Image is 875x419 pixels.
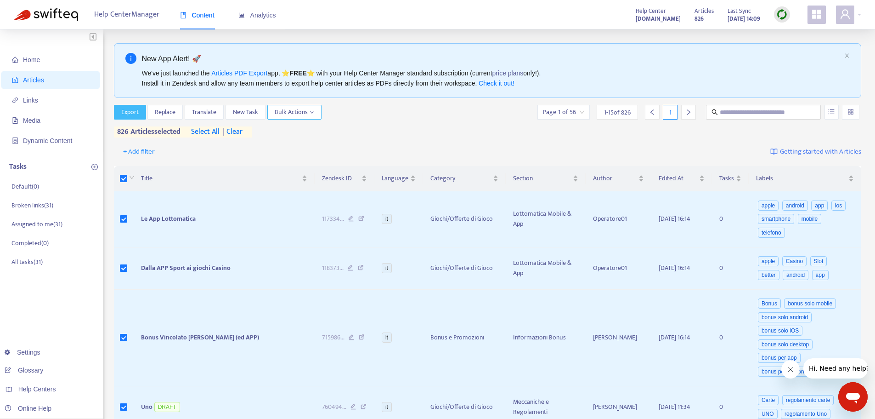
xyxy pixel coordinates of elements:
span: Language [382,173,408,184]
span: Articles [694,6,714,16]
span: UNO [758,409,778,419]
span: Bonus [758,298,781,309]
span: + Add filter [123,146,155,157]
th: Tasks [712,166,749,191]
span: Help Centers [18,385,56,393]
div: 1 [663,105,677,120]
span: book [180,12,186,18]
span: down [129,175,135,180]
a: price plans [492,69,524,77]
span: telefono [758,228,785,238]
span: Hi. Need any help? [6,6,66,14]
th: Section [506,166,585,191]
span: Bulk Actions [275,107,314,117]
button: unordered-list [824,105,839,120]
div: We've just launched the app, ⭐ ⭐️ with your Help Center Manager standard subscription (current on... [142,68,841,88]
span: Author [593,173,637,184]
button: close [844,53,850,59]
span: regolamento Uno [781,409,830,419]
strong: [DOMAIN_NAME] [636,14,681,24]
span: Analytics [238,11,276,19]
span: Le App Lottomatica [141,213,196,224]
a: Getting started with Articles [770,144,861,159]
span: app [812,270,829,280]
img: Swifteq [14,8,78,21]
span: bonus solo iOS [758,326,802,336]
span: left [649,109,655,115]
span: container [12,138,18,144]
a: Online Help [5,405,51,412]
span: apple [758,201,779,211]
span: | [223,126,225,138]
span: right [685,109,692,115]
span: android [783,270,808,280]
th: Edited At [651,166,712,191]
span: Carte [758,395,779,405]
span: 1 - 15 of 826 [604,108,631,117]
span: Help Center [636,6,666,16]
td: Operatore01 [586,191,652,247]
td: Giochi/Offerte di Gioco [423,247,506,290]
span: bonus per telefono [758,367,811,377]
p: Tasks [9,161,27,172]
a: [DOMAIN_NAME] [636,13,681,24]
strong: [DATE] 14:09 [728,14,760,24]
iframe: Button to launch messaging window [838,382,868,412]
span: info-circle [125,53,136,64]
span: Labels [756,173,847,184]
span: app [811,201,828,211]
th: Labels [749,166,861,191]
img: image-link [770,148,778,155]
th: Author [586,166,652,191]
span: home [12,57,18,63]
span: search [711,109,718,115]
span: Dalla APP Sport ai giochi Casino [141,263,231,273]
span: bonus per app [758,353,801,363]
span: DRAFT [154,402,180,412]
span: [DATE] 16:14 [659,332,690,343]
td: Informazioni Bonus [506,290,585,386]
span: link [12,97,18,103]
span: mobile [798,214,821,224]
span: Category [430,173,491,184]
span: ios [831,201,846,211]
span: [DATE] 16:14 [659,213,690,224]
span: regolamento carte [782,395,834,405]
span: android [782,201,808,211]
button: + Add filter [116,144,162,159]
span: select all [191,126,220,138]
td: 0 [712,247,749,290]
button: New Task [226,105,265,120]
td: 0 [712,290,749,386]
a: Check it out! [479,80,514,87]
span: 760494 ... [322,402,346,412]
a: Articles PDF Export [211,69,267,77]
img: sync.dc5367851b00ba804db3.png [776,9,788,20]
span: unordered-list [828,109,835,115]
span: Articles [23,76,44,84]
span: it [382,263,392,273]
th: Category [423,166,506,191]
p: Assigned to me ( 31 ) [11,219,62,229]
span: Bonus Vincolato [PERSON_NAME] (ed APP) [141,332,259,343]
span: clear [220,126,243,138]
span: better [758,270,779,280]
span: Slot [810,256,827,266]
span: 715986 ... [322,333,344,343]
span: plus-circle [91,164,98,170]
span: [DATE] 11:34 [659,402,690,412]
td: Lottomatica Mobile & App [506,247,585,290]
span: Tasks [719,173,734,184]
span: Edited At [659,173,697,184]
span: [DATE] 16:14 [659,263,690,273]
button: Translate [185,105,224,120]
td: [PERSON_NAME] [586,290,652,386]
p: Default ( 0 ) [11,182,39,191]
button: Export [114,105,146,120]
p: Broken links ( 31 ) [11,201,53,210]
span: Section [513,173,570,184]
a: Settings [5,349,40,356]
p: Completed ( 0 ) [11,238,49,248]
iframe: Message from company [803,358,868,379]
span: smartphone [758,214,794,224]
